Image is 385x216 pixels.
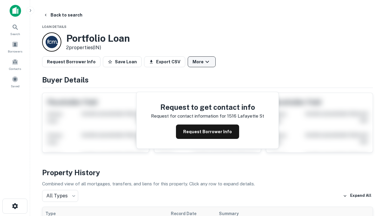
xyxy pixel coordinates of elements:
span: Contacts [9,66,21,71]
h3: Portfolio Loan [66,33,130,44]
button: Export CSV [144,56,185,67]
button: More [188,56,216,67]
p: 1516 lafayette st [227,112,264,120]
h4: Buyer Details [42,74,373,85]
iframe: Chat Widget [355,149,385,178]
button: Expand All [341,191,373,200]
a: Borrowers [2,39,28,55]
p: Combined view of all mortgages, transfers, and liens for this property. Click any row to expand d... [42,180,373,187]
span: Loan Details [42,25,66,28]
div: All Types [42,190,78,202]
a: Contacts [2,56,28,72]
span: Search [10,31,20,36]
h4: Request to get contact info [151,102,264,112]
button: Request Borrower Info [176,124,239,139]
p: 2 properties (IN) [66,44,130,51]
button: Back to search [41,10,85,20]
p: Request for contact information for [151,112,226,120]
img: capitalize-icon.png [10,5,21,17]
a: Search [2,21,28,37]
button: Request Borrower Info [42,56,100,67]
h4: Property History [42,167,373,178]
span: Borrowers [8,49,22,54]
button: Save Loan [103,56,142,67]
span: Saved [11,84,20,88]
a: Saved [2,73,28,90]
